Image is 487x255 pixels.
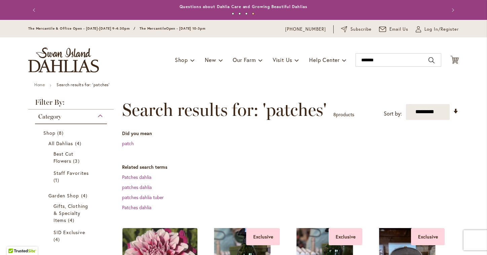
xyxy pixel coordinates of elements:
span: 8 [57,129,65,136]
a: [PHONE_NUMBER] [285,26,326,33]
label: Sort by: [384,107,402,120]
button: 3 of 4 [245,12,248,15]
a: Garden Shop [48,192,95,199]
span: 1 [53,177,61,184]
a: SID Exclusive [53,229,90,243]
a: patches dahlia tuber [122,194,164,200]
a: All Dahlias [48,140,95,147]
span: Help Center [309,56,340,63]
a: store logo [28,47,99,72]
a: patch [122,140,134,147]
a: Subscribe [341,26,372,33]
span: New [205,56,216,63]
span: Gifts, Clothing & Specialty Items [53,203,88,223]
span: 4 [75,140,83,147]
dt: Related search terms [122,164,459,170]
span: Shop [175,56,188,63]
div: Exclusive [329,228,362,245]
a: Home [34,82,45,87]
div: Exclusive [246,228,280,245]
span: The Mercantile & Office Open - [DATE]-[DATE] 9-4:30pm / The Mercantile [28,26,166,31]
span: 4 [68,217,76,224]
strong: Search results for: 'patches' [57,82,109,87]
button: Next [445,3,459,17]
button: 1 of 4 [232,12,234,15]
button: 2 of 4 [238,12,241,15]
a: Shop [43,129,100,136]
a: Questions about Dahlia Care and Growing Beautiful Dahlias [180,4,307,9]
a: Gifts, Clothing &amp; Specialty Items [53,202,90,224]
p: products [333,109,354,120]
span: Open - [DATE] 10-3pm [166,26,205,31]
button: 4 of 4 [252,12,254,15]
span: Our Farm [233,56,256,63]
span: 4 [81,192,89,199]
div: Exclusive [411,228,445,245]
span: Category [38,113,61,120]
strong: Filter By: [28,99,114,109]
a: Patches dahlia [122,204,151,211]
span: Email Us [389,26,409,33]
span: SID Exclusive [53,229,85,235]
span: 8 [333,111,336,118]
span: Staff Favorites [53,170,89,176]
span: 4 [53,236,62,243]
span: Best Cut Flowers [53,151,73,164]
span: Shop [43,130,55,136]
a: Email Us [379,26,409,33]
span: Visit Us [273,56,292,63]
span: 3 [73,157,81,164]
span: Garden Shop [48,192,79,199]
a: Staff Favorites [53,169,90,184]
button: Previous [28,3,42,17]
span: All Dahlias [48,140,73,147]
iframe: Launch Accessibility Center [5,231,24,250]
span: Subscribe [350,26,372,33]
span: Log In/Register [424,26,459,33]
a: patches dahlia [122,184,152,190]
span: Search results for: 'patches' [122,100,327,120]
a: Patches dahlia [122,174,151,180]
a: Best Cut Flowers [53,150,90,164]
a: Log In/Register [416,26,459,33]
dt: Did you mean [122,130,459,137]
